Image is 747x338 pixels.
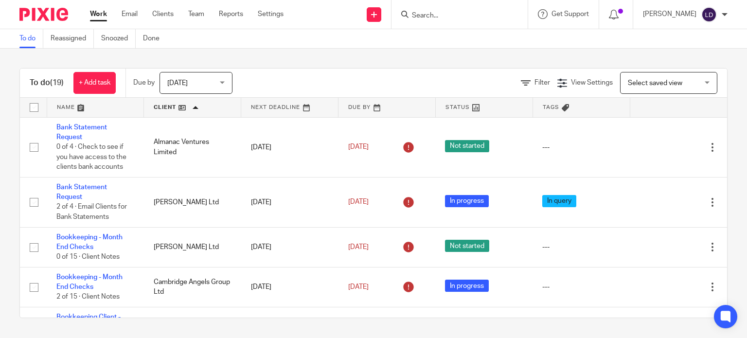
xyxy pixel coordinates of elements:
[542,142,620,152] div: ---
[542,195,576,207] span: In query
[51,29,94,48] a: Reassigned
[56,143,126,170] span: 0 of 4 · Check to see if you have access to the clients bank accounts
[348,244,369,250] span: [DATE]
[56,184,107,200] a: Bank Statement Request
[543,105,559,110] span: Tags
[241,117,338,177] td: [DATE]
[188,9,204,19] a: Team
[56,314,121,330] a: Bookkeeping Client - Master
[628,80,682,87] span: Select saved view
[122,9,138,19] a: Email
[241,227,338,267] td: [DATE]
[50,79,64,87] span: (19)
[445,240,489,252] span: Not started
[90,9,107,19] a: Work
[144,227,241,267] td: [PERSON_NAME] Ltd
[701,7,717,22] img: svg%3E
[542,282,620,292] div: ---
[348,143,369,150] span: [DATE]
[534,79,550,86] span: Filter
[551,11,589,18] span: Get Support
[258,9,284,19] a: Settings
[133,78,155,88] p: Due by
[144,267,241,307] td: Cambridge Angels Group Ltd
[241,267,338,307] td: [DATE]
[241,177,338,227] td: [DATE]
[445,280,489,292] span: In progress
[56,234,123,250] a: Bookkeeping - Month End Checks
[144,117,241,177] td: Almanac Ventures Limited
[348,284,369,290] span: [DATE]
[144,177,241,227] td: [PERSON_NAME] Ltd
[167,80,188,87] span: [DATE]
[542,242,620,252] div: ---
[445,195,489,207] span: In progress
[643,9,696,19] p: [PERSON_NAME]
[101,29,136,48] a: Snoozed
[219,9,243,19] a: Reports
[56,204,127,221] span: 2 of 4 · Email Clients for Bank Statements
[19,29,43,48] a: To do
[30,78,64,88] h1: To do
[411,12,498,20] input: Search
[56,294,120,301] span: 2 of 15 · Client Notes
[73,72,116,94] a: + Add task
[152,9,174,19] a: Clients
[56,124,107,141] a: Bank Statement Request
[571,79,613,86] span: View Settings
[19,8,68,21] img: Pixie
[348,199,369,206] span: [DATE]
[56,274,123,290] a: Bookkeeping - Month End Checks
[445,140,489,152] span: Not started
[56,254,120,261] span: 0 of 15 · Client Notes
[143,29,167,48] a: Done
